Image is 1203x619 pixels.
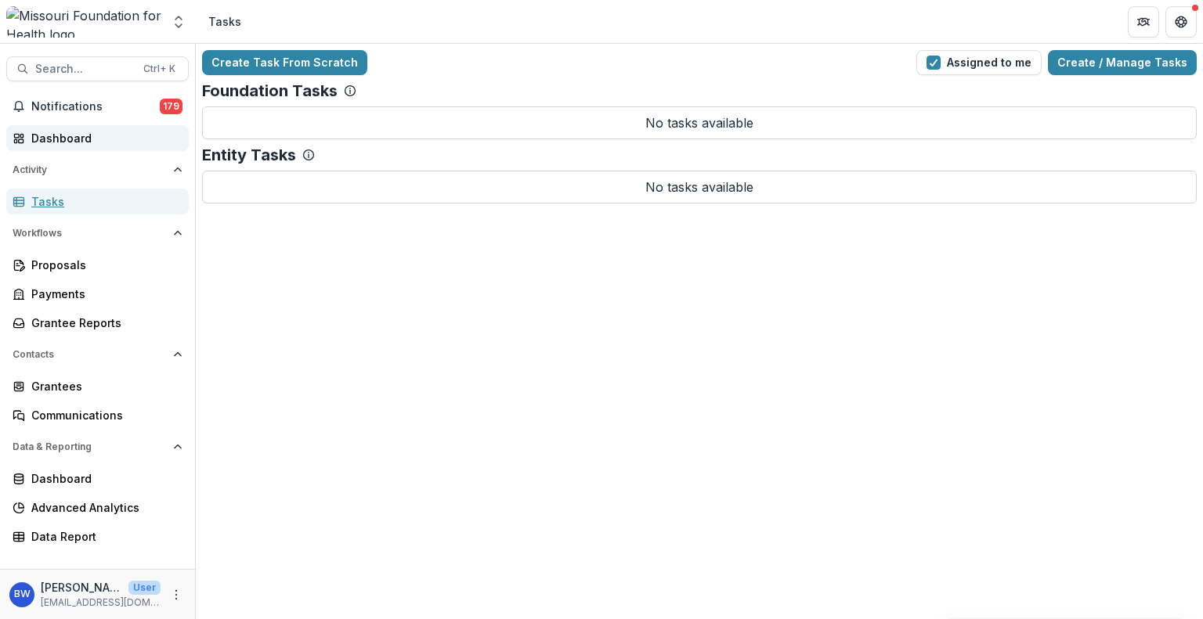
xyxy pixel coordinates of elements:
div: Dashboard [31,130,176,146]
p: Entity Tasks [202,146,296,164]
a: Tasks [6,189,189,214]
a: Dashboard [6,125,189,151]
a: Payments [6,281,189,307]
p: [PERSON_NAME][US_STATE] [41,579,122,596]
div: Dashboard [31,470,176,487]
div: Grantees [31,378,176,394]
a: Data Report [6,524,189,549]
button: Get Help [1165,6,1197,38]
a: Communications [6,402,189,428]
a: Proposals [6,252,189,278]
button: Notifications179 [6,94,189,119]
span: Contacts [13,349,167,360]
button: Open Contacts [6,342,189,367]
a: Create / Manage Tasks [1048,50,1197,75]
a: Grantees [6,373,189,399]
span: Notifications [31,100,160,113]
button: Assigned to me [916,50,1042,75]
div: Communications [31,407,176,423]
button: Open entity switcher [168,6,190,38]
div: Tasks [31,193,176,210]
a: Dashboard [6,466,189,491]
span: Search... [35,63,134,76]
button: Open Data & Reporting [6,434,189,459]
div: Data Report [31,528,176,545]
button: Search... [6,56,189,81]
div: Advanced Analytics [31,499,176,516]
p: [EMAIL_ADDRESS][DOMAIN_NAME] [41,596,161,610]
button: Open Activity [6,157,189,182]
p: No tasks available [202,171,1197,203]
div: Grantee Reports [31,315,176,331]
p: Foundation Tasks [202,81,338,100]
button: Partners [1128,6,1159,38]
p: No tasks available [202,106,1197,139]
p: User [128,581,161,595]
span: Activity [13,164,167,175]
nav: breadcrumb [202,10,247,33]
span: Data & Reporting [13,441,167,452]
button: Open Workflows [6,221,189,246]
span: Workflows [13,228,167,239]
img: Missouri Foundation for Health logo [6,6,161,38]
div: Payments [31,286,176,302]
button: More [167,585,186,604]
a: Advanced Analytics [6,495,189,520]
a: Create Task From Scratch [202,50,367,75]
span: 179 [160,99,182,114]
div: Brian Washington [14,589,31,599]
div: Proposals [31,257,176,273]
div: Ctrl + K [140,60,179,77]
div: Tasks [208,13,241,30]
a: Grantee Reports [6,310,189,336]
